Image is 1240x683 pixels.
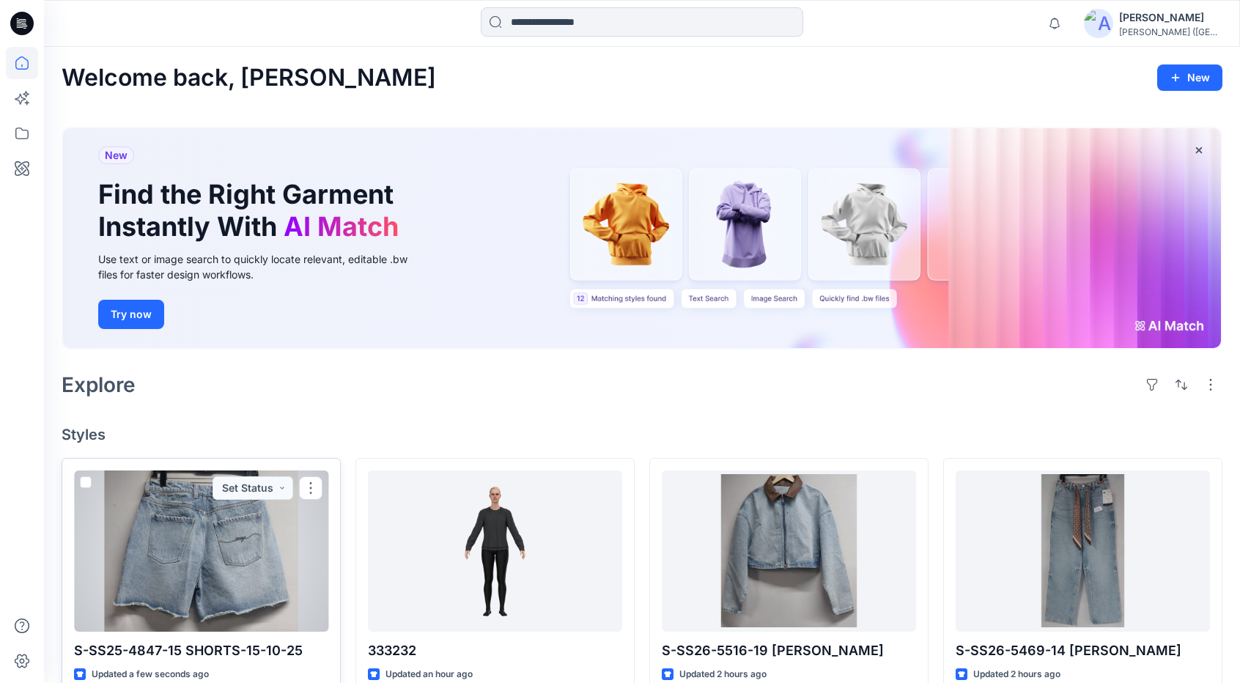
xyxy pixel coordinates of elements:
[62,373,136,396] h2: Explore
[368,640,622,661] p: 333232
[74,470,328,632] a: S-SS25-4847-15 SHORTS-15-10-25
[98,179,406,242] h1: Find the Right Garment Instantly With
[956,640,1210,661] p: S-SS26-5469-14 [PERSON_NAME]
[284,210,399,243] span: AI Match
[98,251,428,282] div: Use text or image search to quickly locate relevant, editable .bw files for faster design workflows.
[62,64,436,92] h2: Welcome back, [PERSON_NAME]
[956,470,1210,632] a: S-SS26-5469-14 SEROYA TROUSER
[679,667,767,682] p: Updated 2 hours ago
[92,667,209,682] p: Updated a few seconds ago
[385,667,473,682] p: Updated an hour ago
[1119,26,1222,37] div: [PERSON_NAME] ([GEOGRAPHIC_DATA]) Exp...
[105,147,128,164] span: New
[1157,64,1222,91] button: New
[98,300,164,329] button: Try now
[62,426,1222,443] h4: Styles
[973,667,1060,682] p: Updated 2 hours ago
[662,640,916,661] p: S-SS26-5516-19 [PERSON_NAME]
[74,640,328,661] p: S-SS25-4847-15 SHORTS-15-10-25
[1119,9,1222,26] div: [PERSON_NAME]
[1084,9,1113,38] img: avatar
[662,470,916,632] a: S-SS26-5516-19 SEROYA JACKET
[368,470,622,632] a: 333232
